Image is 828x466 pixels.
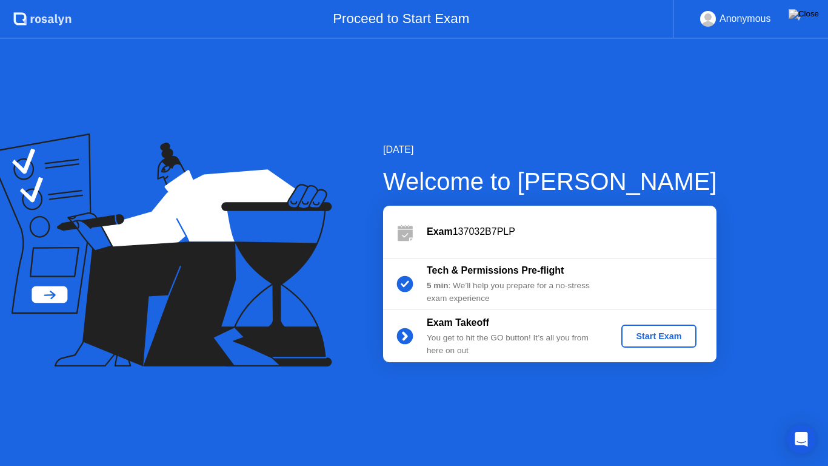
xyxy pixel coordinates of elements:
div: Open Intercom Messenger [787,425,816,454]
div: Start Exam [626,331,691,341]
div: Welcome to [PERSON_NAME] [383,163,717,200]
b: Tech & Permissions Pre-flight [427,265,564,275]
div: Anonymous [719,11,771,27]
b: Exam Takeoff [427,317,489,328]
b: 5 min [427,281,449,290]
div: You get to hit the GO button! It’s all you from here on out [427,332,601,357]
img: Close [789,9,819,19]
div: : We’ll help you prepare for a no-stress exam experience [427,280,601,305]
b: Exam [427,226,453,237]
div: [DATE] [383,143,717,157]
button: Start Exam [621,325,696,348]
div: 137032B7PLP [427,225,716,239]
